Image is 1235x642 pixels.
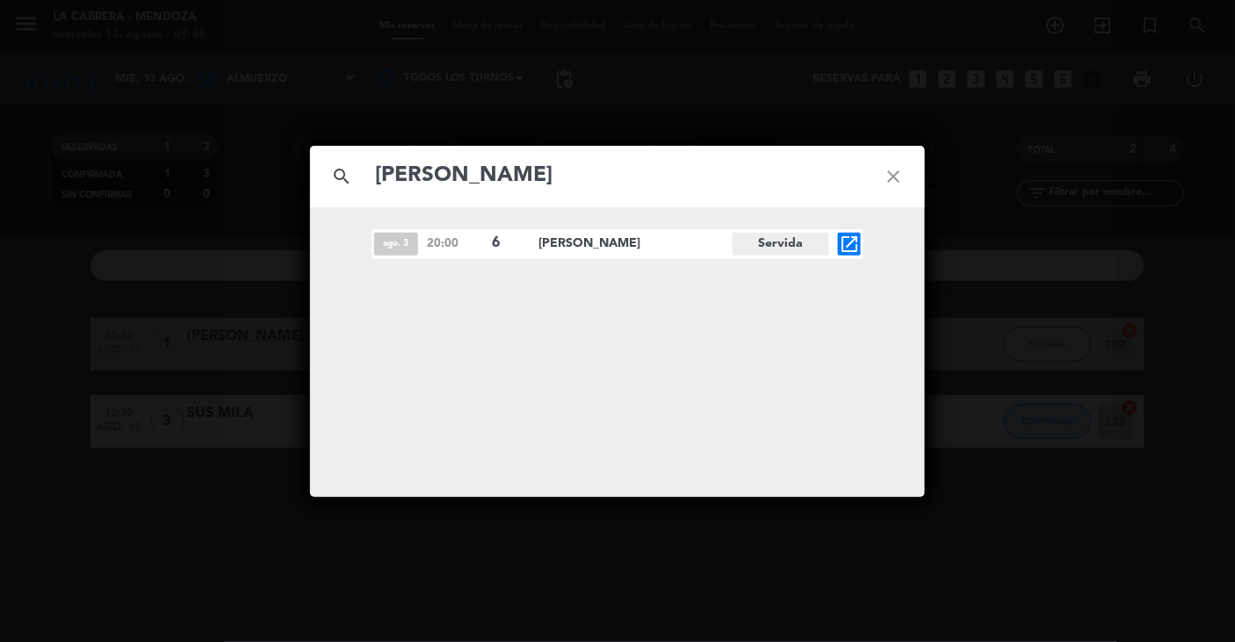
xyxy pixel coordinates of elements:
[538,234,733,254] span: [PERSON_NAME]
[374,233,418,256] span: ago. 3
[427,234,483,253] span: 20:00
[310,145,373,208] i: search
[862,145,925,208] i: close
[733,233,829,256] span: Servida
[839,234,860,255] i: open_in_new
[373,158,862,194] input: Buscar reservas
[492,232,524,255] span: 6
